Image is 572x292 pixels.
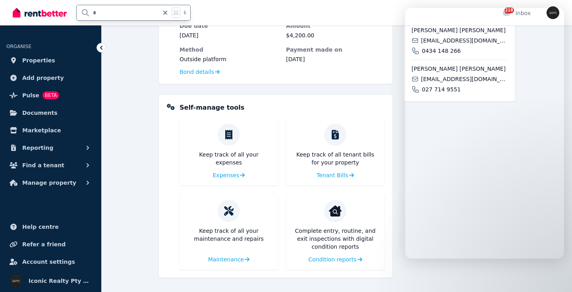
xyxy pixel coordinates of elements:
span: Expenses [213,171,240,179]
a: Add property [6,70,95,86]
h5: Self-manage tools [180,103,244,112]
iframe: Intercom live chat [545,265,564,284]
dt: Amount [286,22,385,30]
dt: Payment made on [286,46,385,54]
span: Account settings [22,257,75,267]
a: PulseBETA [6,87,95,103]
img: RentBetter [13,7,67,19]
dd: [DATE] [180,31,278,39]
iframe: Intercom live chat [405,8,564,259]
span: Help centre [22,222,59,232]
span: Pulse [22,91,39,100]
p: Keep track of all tenant bills for your property [292,151,378,166]
dt: Method [180,46,278,54]
span: k [184,10,186,16]
dd: Outside platform [180,55,278,63]
span: Properties [22,56,55,65]
span: 218 [504,8,514,13]
a: Maintenance [208,255,249,263]
img: Iconic Realty Pty Ltd [547,6,559,19]
button: Manage property [6,175,95,191]
button: Find a tenant [6,157,95,173]
a: Tenant Bills [317,171,354,179]
a: Refer a friend [6,236,95,252]
span: Reporting [22,143,53,153]
a: Condition reports [308,255,362,263]
span: Maintenance [208,255,244,263]
span: Condition reports [308,255,356,263]
dt: Due date [180,22,278,30]
a: Bond details [180,68,220,76]
span: Refer a friend [22,240,66,249]
span: BETA [43,91,59,99]
span: Documents [22,108,58,118]
dd: [DATE] [286,55,385,63]
span: Manage property [22,178,76,188]
dd: $4,200.00 [286,31,385,39]
span: Marketplace [22,126,61,135]
span: Tenant Bills [317,171,348,179]
a: Documents [6,105,95,121]
p: Keep track of all your expenses [186,151,272,166]
span: ORGANISE [6,44,31,49]
a: Properties [6,52,95,68]
p: Keep track of all your maintenance and repairs [186,227,272,243]
a: Marketplace [6,122,95,138]
a: Help centre [6,219,95,235]
span: Find a tenant [22,161,64,170]
p: Complete entry, routine, and exit inspections with digital condition reports [292,227,378,251]
span: Iconic Realty Pty Ltd [29,276,92,286]
img: Condition reports [329,205,342,217]
a: Expenses [213,171,245,179]
span: Add property [22,73,64,83]
button: Reporting [6,140,95,156]
img: Iconic Realty Pty Ltd [10,275,22,287]
span: Bond details [180,68,214,76]
a: Account settings [6,254,95,270]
